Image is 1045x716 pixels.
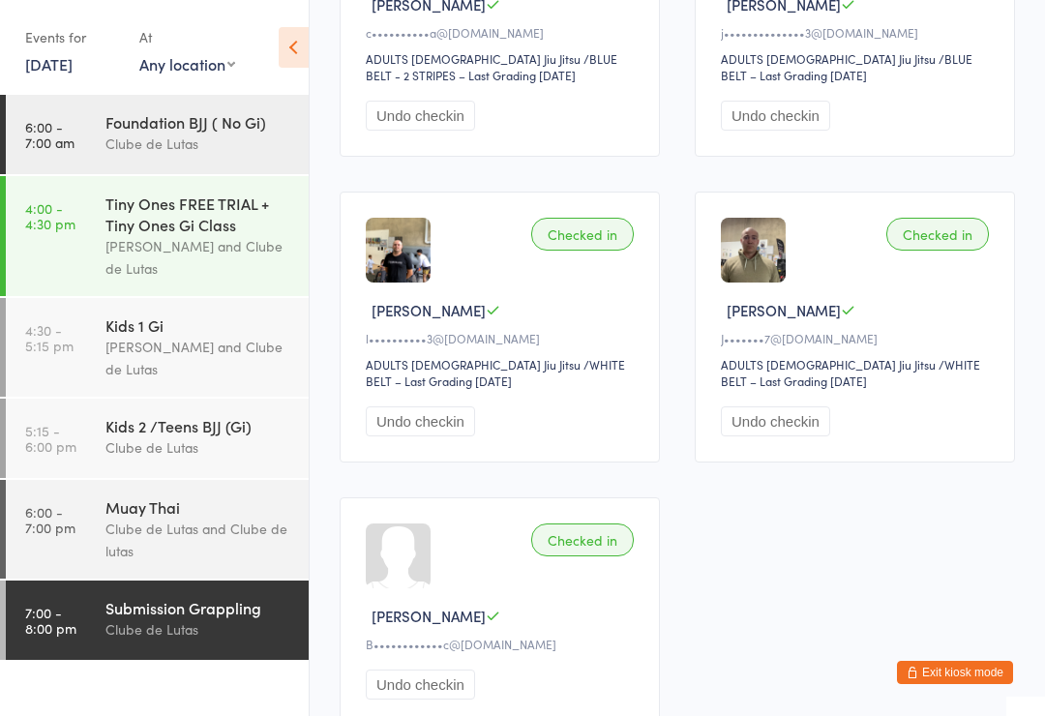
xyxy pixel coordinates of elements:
a: 7:00 -8:00 pmSubmission GrapplingClube de Lutas [6,581,309,660]
time: 4:00 - 4:30 pm [25,200,75,231]
div: Foundation BJJ ( No Gi) [105,111,292,133]
div: Submission Grappling [105,597,292,618]
div: Tiny Ones FREE TRIAL + Tiny Ones Gi Class [105,193,292,235]
button: Exit kiosk mode [897,661,1013,684]
div: [PERSON_NAME] and Clube de Lutas [105,235,292,280]
div: ADULTS [DEMOGRAPHIC_DATA] Jiu Jitsu [721,356,936,373]
time: 6:00 - 7:00 pm [25,504,75,535]
a: 6:00 -7:00 pmMuay ThaiClube de Lutas and Clube de lutas [6,480,309,579]
a: [DATE] [25,53,73,75]
div: Clube de Lutas [105,133,292,155]
img: image1751529056.png [721,218,786,283]
div: Kids 2 /Teens BJJ (Gi) [105,415,292,436]
div: Checked in [531,218,634,251]
div: ADULTS [DEMOGRAPHIC_DATA] Jiu Jitsu [721,50,936,67]
div: B••••••••••••c@[DOMAIN_NAME] [366,636,640,652]
span: [PERSON_NAME] [372,300,486,320]
button: Undo checkin [721,406,830,436]
a: 6:00 -7:00 amFoundation BJJ ( No Gi)Clube de Lutas [6,95,309,174]
time: 5:15 - 6:00 pm [25,423,76,454]
time: 6:00 - 7:00 am [25,119,75,150]
div: At [139,21,235,53]
span: [PERSON_NAME] [372,606,486,626]
button: Undo checkin [366,101,475,131]
div: Clube de Lutas [105,618,292,641]
div: l••••••••••3@[DOMAIN_NAME] [366,330,640,346]
div: Kids 1 Gi [105,314,292,336]
time: 4:30 - 5:15 pm [25,322,74,353]
button: Undo checkin [721,101,830,131]
div: j••••••••••••••3@[DOMAIN_NAME] [721,24,995,41]
div: Clube de Lutas [105,436,292,459]
time: 7:00 - 8:00 pm [25,605,76,636]
img: image1736406066.png [366,218,431,283]
button: Undo checkin [366,670,475,700]
div: Checked in [886,218,989,251]
button: Undo checkin [366,406,475,436]
div: [PERSON_NAME] and Clube de Lutas [105,336,292,380]
div: ADULTS [DEMOGRAPHIC_DATA] Jiu Jitsu [366,50,581,67]
div: Clube de Lutas and Clube de lutas [105,518,292,562]
div: Any location [139,53,235,75]
div: Events for [25,21,120,53]
div: J•••••••7@[DOMAIN_NAME] [721,330,995,346]
div: c••••••••••a@[DOMAIN_NAME] [366,24,640,41]
a: 4:30 -5:15 pmKids 1 Gi[PERSON_NAME] and Clube de Lutas [6,298,309,397]
div: ADULTS [DEMOGRAPHIC_DATA] Jiu Jitsu [366,356,581,373]
span: [PERSON_NAME] [727,300,841,320]
a: 4:00 -4:30 pmTiny Ones FREE TRIAL + Tiny Ones Gi Class[PERSON_NAME] and Clube de Lutas [6,176,309,296]
a: 5:15 -6:00 pmKids 2 /Teens BJJ (Gi)Clube de Lutas [6,399,309,478]
div: Muay Thai [105,496,292,518]
div: Checked in [531,523,634,556]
